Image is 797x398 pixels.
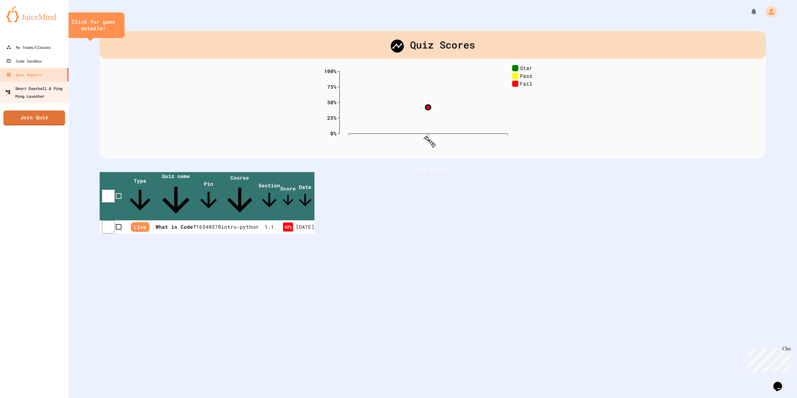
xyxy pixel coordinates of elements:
[221,223,258,231] div: intro-python
[296,220,314,233] td: [DATE]
[330,130,337,136] text: 0%
[759,4,778,19] div: My Account
[258,182,280,211] span: Section
[68,19,118,32] div: Click for game details!
[2,2,43,40] div: Chat with us now!Close
[520,64,532,71] text: Star
[423,135,436,148] text: [DATE]
[327,114,337,121] text: 25%
[102,190,115,203] input: select all desserts
[156,173,196,220] span: Quiz name
[520,72,532,79] text: Pass
[100,31,766,59] div: Quiz Scores
[131,222,149,232] span: Live
[6,57,42,65] div: Code Sandbox
[296,184,314,209] span: Date
[6,71,42,78] div: Quiz Reports
[100,165,766,172] h1: Quiz Reports
[6,6,62,22] img: logo-orange.svg
[196,220,221,233] td: 16540378
[3,110,65,125] a: Join Quiz
[771,373,791,392] iframe: chat widget
[520,80,532,87] text: Fail
[327,99,337,105] text: 50%
[221,174,258,219] span: Course
[280,185,296,208] span: Score
[196,180,221,213] span: Pin
[258,223,280,231] div: 1 . 1
[327,83,337,90] text: 75%
[324,68,337,74] text: 100%
[156,220,196,233] th: What is Code?
[745,346,791,372] iframe: chat widget
[283,222,293,232] div: 42 %
[6,44,51,51] div: My Teams/Classes
[125,177,156,216] span: Type
[5,84,67,100] div: Smart Doorbell & Ping Pong Launcher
